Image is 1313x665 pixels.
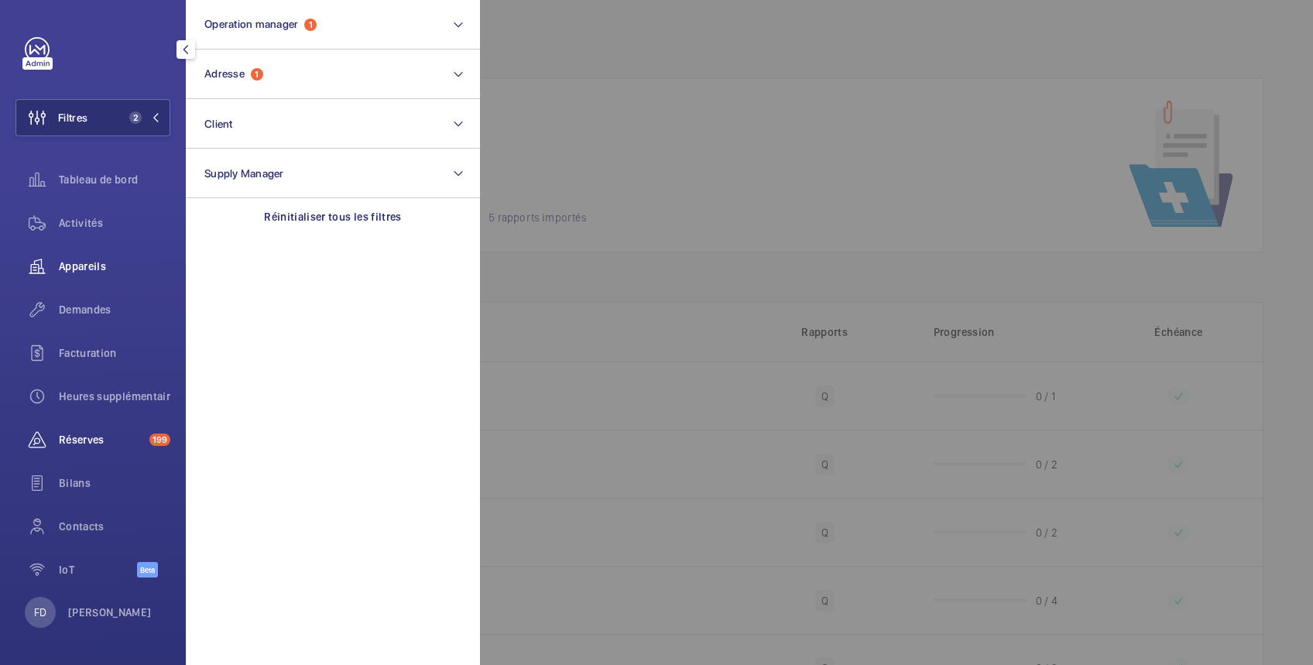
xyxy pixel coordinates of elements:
span: Réserves [59,432,143,447]
span: Bilans [59,475,170,491]
p: [PERSON_NAME] [68,605,152,620]
span: Beta [137,562,158,578]
span: Appareils [59,259,170,274]
span: 199 [149,434,170,446]
span: Filtres [58,110,87,125]
span: Contacts [59,519,170,534]
button: Filtres2 [15,99,170,136]
span: Demandes [59,302,170,317]
p: FD [34,605,46,620]
span: Activités [59,215,170,231]
span: IoT [59,562,137,578]
span: 2 [129,111,142,124]
span: Facturation [59,345,170,361]
span: Tableau de bord [59,172,170,187]
span: Heures supplémentaires [59,389,170,404]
